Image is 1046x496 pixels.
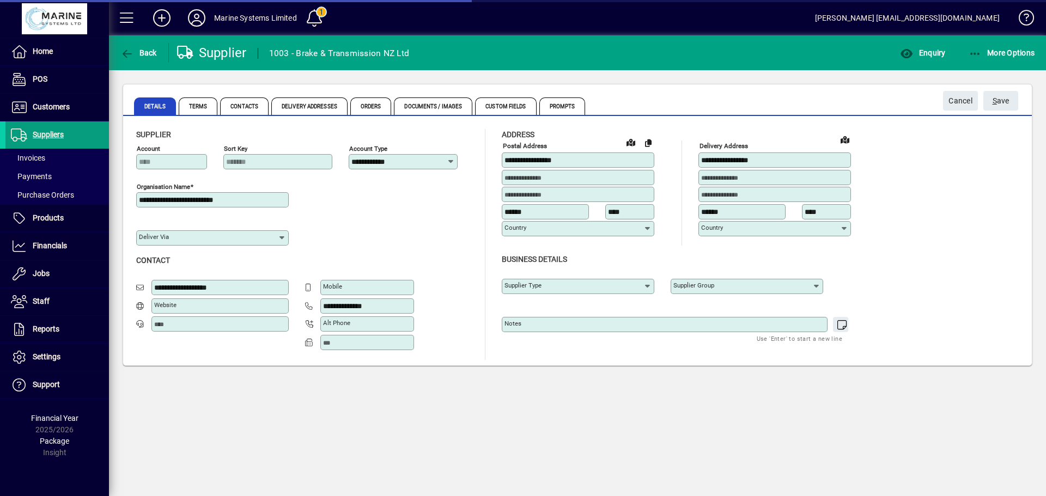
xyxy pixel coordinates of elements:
span: Prompts [539,97,586,115]
mat-label: Notes [504,320,521,327]
a: Staff [5,288,109,315]
a: View on map [622,133,640,151]
a: Invoices [5,149,109,167]
span: Settings [33,352,60,361]
span: Back [120,48,157,57]
a: Purchase Orders [5,186,109,204]
a: View on map [836,131,854,148]
span: Financial Year [31,414,78,422]
mat-label: Country [504,224,526,231]
span: S [993,96,997,105]
span: Contact [136,256,170,265]
button: Cancel [943,91,978,111]
div: Marine Systems Limited [214,9,297,27]
a: Customers [5,94,109,121]
span: POS [33,75,47,83]
span: Address [502,130,534,139]
div: [PERSON_NAME] [EMAIL_ADDRESS][DOMAIN_NAME] [815,9,1000,27]
button: Save [983,91,1018,111]
span: Home [33,47,53,56]
span: Package [40,437,69,445]
button: Add [144,8,179,28]
span: Suppliers [33,130,64,139]
div: 1003 - Brake & Transmission NZ Ltd [269,45,410,62]
a: Support [5,371,109,399]
mat-label: Country [701,224,723,231]
a: Financials [5,232,109,260]
mat-label: Supplier group [673,281,714,289]
span: Business details [502,255,567,264]
mat-label: Website [154,301,177,309]
mat-label: Mobile [323,283,342,290]
mat-label: Account Type [349,145,387,152]
mat-label: Account [137,145,160,152]
span: Reports [33,324,59,333]
span: Support [33,380,60,389]
span: Customers [33,102,70,111]
a: Jobs [5,260,109,287]
a: Payments [5,167,109,186]
span: Cancel [948,92,972,110]
span: Enquiry [900,48,945,57]
mat-label: Supplier type [504,281,542,289]
span: Terms [179,97,218,115]
span: Orders [350,97,392,115]
mat-label: Deliver via [139,233,169,241]
span: Contacts [220,97,269,115]
mat-label: Organisation name [137,183,190,191]
button: Enquiry [897,43,948,63]
button: More Options [966,43,1038,63]
a: Products [5,205,109,232]
span: ave [993,92,1009,110]
mat-label: Sort key [224,145,247,152]
span: Invoices [11,154,45,162]
div: Supplier [177,44,247,62]
app-page-header-button: Back [109,43,169,63]
button: Back [118,43,160,63]
a: Reports [5,316,109,343]
mat-hint: Use 'Enter' to start a new line [757,332,842,345]
button: Copy to Delivery address [640,134,657,151]
span: Documents / Images [394,97,472,115]
span: Custom Fields [475,97,536,115]
span: Details [134,97,176,115]
span: Financials [33,241,67,250]
span: Jobs [33,269,50,278]
a: Settings [5,344,109,371]
span: Staff [33,297,50,305]
span: Payments [11,172,52,181]
a: POS [5,66,109,93]
span: Supplier [136,130,171,139]
span: More Options [969,48,1035,57]
mat-label: Alt Phone [323,319,350,327]
span: Delivery Addresses [271,97,348,115]
button: Profile [179,8,214,28]
a: Home [5,38,109,65]
span: Purchase Orders [11,191,74,199]
span: Products [33,213,64,222]
a: Knowledge Base [1011,2,1032,38]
